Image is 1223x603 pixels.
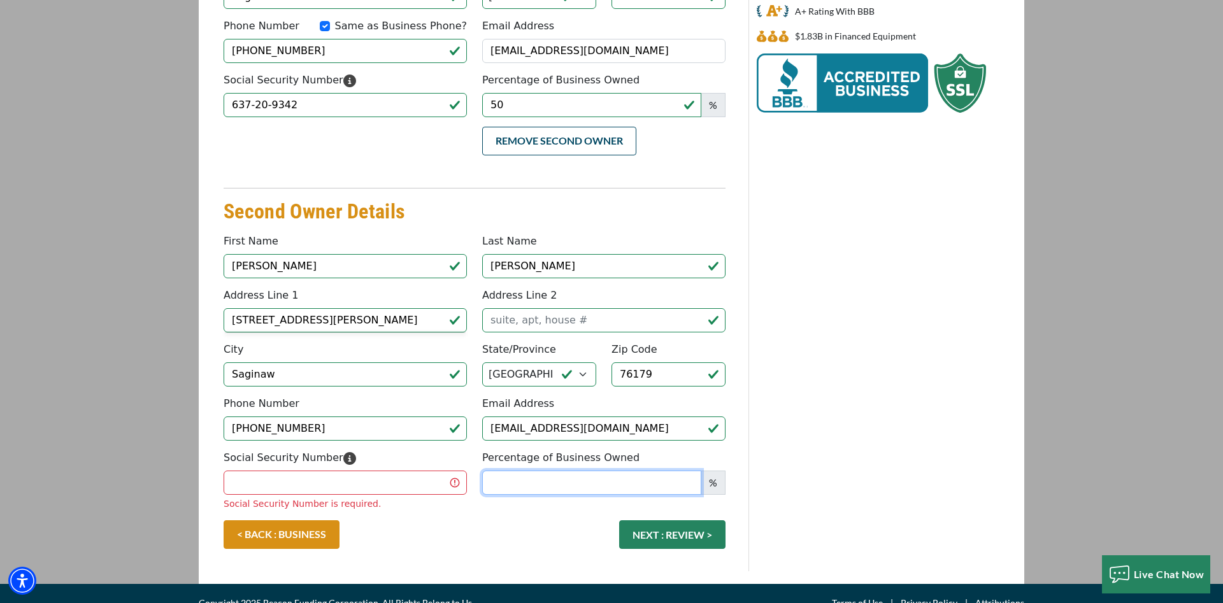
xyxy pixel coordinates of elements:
[335,18,467,34] label: Same as Business Phone?
[482,450,640,465] label: Percentage of Business Owned
[482,73,640,88] label: Percentage of Business Owned
[224,234,278,249] label: First Name
[224,288,298,303] label: Address Line 1
[224,18,299,34] label: Phone Number
[757,53,986,113] img: BBB Acredited Business and SSL Protection
[343,452,356,465] svg: Please enter your Social Security Number. We use this information to identify you and process you...
[1134,568,1205,580] span: Live Chat Now
[224,342,243,357] label: City
[482,342,556,357] label: State/Province
[482,127,636,155] button: Remove Second Owner
[482,396,554,411] label: Email Address
[224,396,299,411] label: Phone Number
[482,234,537,249] label: Last Name
[8,567,36,595] div: Accessibility Menu
[611,342,657,357] label: Zip Code
[482,308,726,332] input: suite, apt, house #
[795,29,916,44] p: $1,829,294,621 in Financed Equipment
[1102,555,1211,593] button: Live Chat Now
[482,288,557,303] label: Address Line 2
[482,18,554,34] label: Email Address
[619,520,726,549] button: NEXT : REVIEW >
[701,93,726,117] span: %
[343,74,356,87] svg: Please enter your Social Security Number. We use this information to identify you and process you...
[224,520,340,549] a: < BACK : BUSINESS
[224,73,356,88] label: Social Security Number
[701,471,726,495] span: %
[224,199,726,224] h3: Second Owner Details
[224,450,356,465] label: Social Security Number
[795,4,875,19] p: A+ Rating With BBB
[224,497,467,511] div: Social Security Number is required.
